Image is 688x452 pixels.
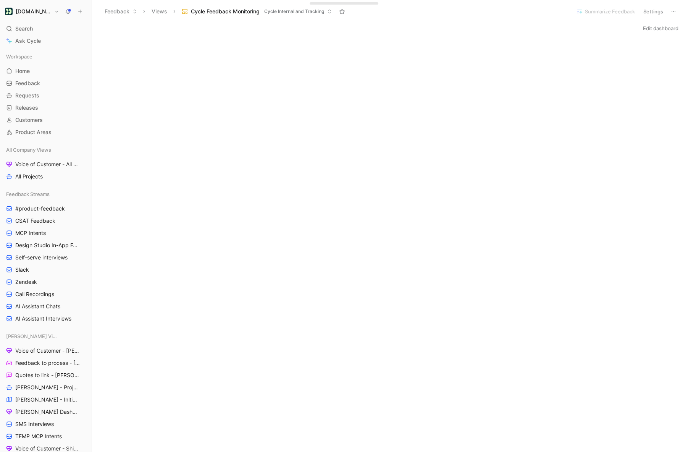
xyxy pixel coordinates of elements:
div: Search [3,23,89,34]
button: Summarize Feedback [573,6,638,17]
span: #product-feedback [15,205,65,212]
a: Voice of Customer - All Areas [3,159,89,170]
span: [PERSON_NAME] - Projects [15,384,79,391]
span: AI Assistant Chats [15,303,60,310]
a: Call Recordings [3,288,89,300]
span: [PERSON_NAME] - Initiatives [15,396,79,403]
span: Cycle Internal and Tracking [264,8,324,15]
a: Product Areas [3,126,89,138]
button: Customer.io[DOMAIN_NAME] [3,6,61,17]
span: Feedback Streams [6,190,50,198]
span: Cycle Feedback Monitoring [191,8,260,15]
div: Workspace [3,51,89,62]
span: Voice of Customer - [PERSON_NAME] [15,347,80,355]
span: Customers [15,116,43,124]
span: TEMP MCP Intents [15,433,62,440]
span: Design Studio In-App Feedback [15,241,79,249]
h1: [DOMAIN_NAME] [16,8,51,15]
span: All Company Views [6,146,51,154]
a: Design Studio In-App Feedback [3,240,89,251]
a: Self-serve interviews [3,252,89,263]
span: SMS Interviews [15,420,54,428]
a: CSAT Feedback [3,215,89,227]
a: SMS Interviews [3,418,89,430]
span: AI Assistant Interviews [15,315,71,322]
a: Zendesk [3,276,89,288]
span: Slack [15,266,29,274]
span: Feedback to process - [PERSON_NAME] [15,359,81,367]
a: Quotes to link - [PERSON_NAME] [3,369,89,381]
span: [PERSON_NAME] Views [6,332,58,340]
span: Voice of Customer - All Areas [15,160,79,168]
button: Edit dashboard [640,23,682,34]
a: Feedback to process - [PERSON_NAME] [3,357,89,369]
a: AI Assistant Chats [3,301,89,312]
a: Customers [3,114,89,126]
span: Releases [15,104,38,112]
a: Slack [3,264,89,275]
span: Call Recordings [15,290,54,298]
span: Requests [15,92,39,99]
a: [PERSON_NAME] Dashboard [3,406,89,418]
a: AI Assistant Interviews [3,313,89,324]
span: MCP Intents [15,229,46,237]
img: Customer.io [5,8,13,15]
span: Quotes to link - [PERSON_NAME] [15,371,79,379]
div: All Company Views [3,144,89,156]
button: Views [148,6,171,17]
a: All Projects [3,171,89,182]
a: Voice of Customer - [PERSON_NAME] [3,345,89,356]
span: Workspace [6,53,32,60]
span: Search [15,24,33,33]
a: MCP Intents [3,227,89,239]
a: Feedback [3,78,89,89]
span: Self-serve interviews [15,254,68,261]
a: Releases [3,102,89,113]
span: Ask Cycle [15,36,41,45]
a: Requests [3,90,89,101]
button: Feedback [101,6,141,17]
span: All Projects [15,173,43,180]
div: Feedback Streams#product-feedbackCSAT FeedbackMCP IntentsDesign Studio In-App FeedbackSelf-serve ... [3,188,89,324]
a: [PERSON_NAME] - Projects [3,382,89,393]
button: Settings [640,6,667,17]
div: All Company ViewsVoice of Customer - All AreasAll Projects [3,144,89,182]
a: TEMP MCP Intents [3,431,89,442]
a: #product-feedback [3,203,89,214]
button: Cycle Feedback MonitoringCycle Internal and Tracking [178,6,335,17]
span: Home [15,67,30,75]
span: Zendesk [15,278,37,286]
span: Feedback [15,79,40,87]
a: [PERSON_NAME] - Initiatives [3,394,89,405]
div: [PERSON_NAME] Views [3,330,89,342]
div: Feedback Streams [3,188,89,200]
span: CSAT Feedback [15,217,55,225]
span: Product Areas [15,128,52,136]
a: Home [3,65,89,77]
span: [PERSON_NAME] Dashboard [15,408,79,416]
a: Ask Cycle [3,35,89,47]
